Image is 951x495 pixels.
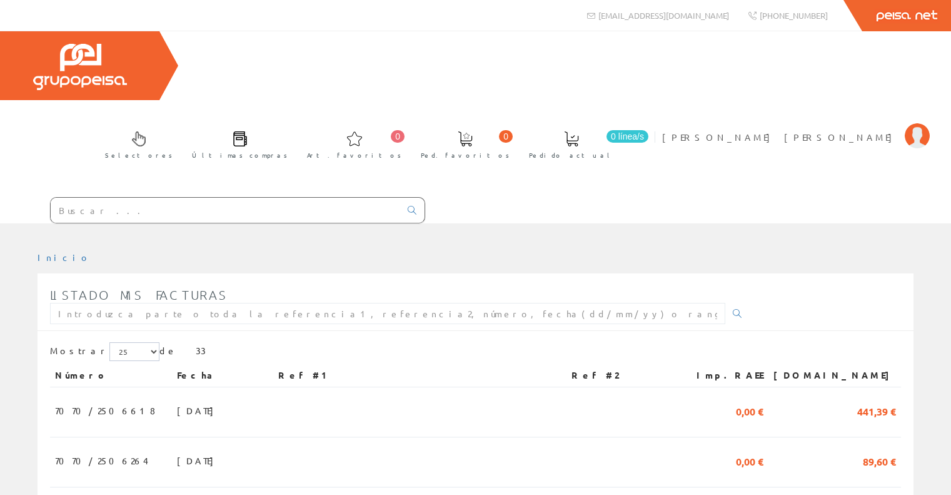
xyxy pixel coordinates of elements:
[55,450,148,471] span: 7070/2506264
[606,130,648,143] span: 0 línea/s
[50,342,901,364] div: de 33
[50,364,172,387] th: Número
[863,450,896,471] span: 89,60 €
[177,400,220,421] span: [DATE]
[192,149,288,161] span: Últimas compras
[105,149,173,161] span: Selectores
[736,400,763,421] span: 0,00 €
[598,10,729,21] span: [EMAIL_ADDRESS][DOMAIN_NAME]
[566,364,675,387] th: Ref #2
[307,149,401,161] span: Art. favoritos
[50,303,725,324] input: Introduzca parte o toda la referencia1, referencia2, número, fecha(dd/mm/yy) o rango de fechas(dd...
[529,149,614,161] span: Pedido actual
[857,400,896,421] span: 441,39 €
[109,342,159,361] select: Mostrar
[662,131,898,143] span: [PERSON_NAME] [PERSON_NAME]
[55,400,155,421] span: 7070/2506618
[50,342,159,361] label: Mostrar
[172,364,273,387] th: Fecha
[51,198,400,223] input: Buscar ...
[93,121,179,166] a: Selectores
[499,130,513,143] span: 0
[273,364,566,387] th: Ref #1
[760,10,828,21] span: [PHONE_NUMBER]
[662,121,930,133] a: [PERSON_NAME] [PERSON_NAME]
[421,149,510,161] span: Ped. favoritos
[768,364,901,387] th: [DOMAIN_NAME]
[177,450,220,471] span: [DATE]
[675,364,768,387] th: Imp.RAEE
[50,287,228,302] span: Listado mis facturas
[38,252,91,263] a: Inicio
[516,121,652,166] a: 0 línea/s Pedido actual
[391,130,405,143] span: 0
[736,450,763,471] span: 0,00 €
[179,121,294,166] a: Últimas compras
[33,44,127,90] img: Grupo Peisa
